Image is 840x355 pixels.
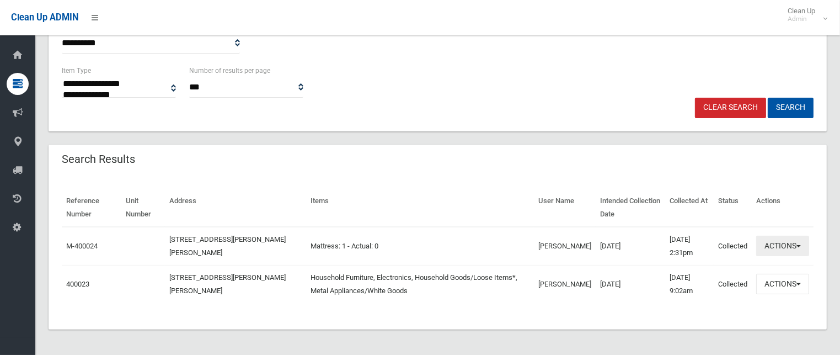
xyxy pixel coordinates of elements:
label: Number of results per page [189,65,270,77]
td: Household Furniture, Electronics, Household Goods/Loose Items*, Metal Appliances/White Goods [306,265,534,303]
td: [DATE] 9:02am [665,265,714,303]
td: Collected [714,227,752,266]
small: Admin [788,15,815,23]
td: Mattress: 1 - Actual: 0 [306,227,534,266]
a: [STREET_ADDRESS][PERSON_NAME][PERSON_NAME] [169,273,286,295]
a: [STREET_ADDRESS][PERSON_NAME][PERSON_NAME] [169,235,286,257]
td: Collected [714,265,752,303]
a: 400023 [66,280,89,288]
td: [PERSON_NAME] [534,265,596,303]
header: Search Results [49,149,148,170]
th: User Name [534,189,596,227]
a: M-400024 [66,242,98,250]
button: Actions [756,274,809,294]
td: [DATE] 2:31pm [665,227,714,266]
th: Actions [752,189,814,227]
th: Unit Number [121,189,165,227]
td: [DATE] [596,227,665,266]
span: Clean Up [782,7,826,23]
th: Items [306,189,534,227]
th: Intended Collection Date [596,189,665,227]
button: Actions [756,236,809,256]
th: Address [165,189,306,227]
button: Search [768,98,814,118]
th: Collected At [665,189,714,227]
span: Clean Up ADMIN [11,12,78,23]
td: [DATE] [596,265,665,303]
label: Item Type [62,65,91,77]
th: Status [714,189,752,227]
th: Reference Number [62,189,121,227]
a: Clear Search [695,98,766,118]
td: [PERSON_NAME] [534,227,596,266]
